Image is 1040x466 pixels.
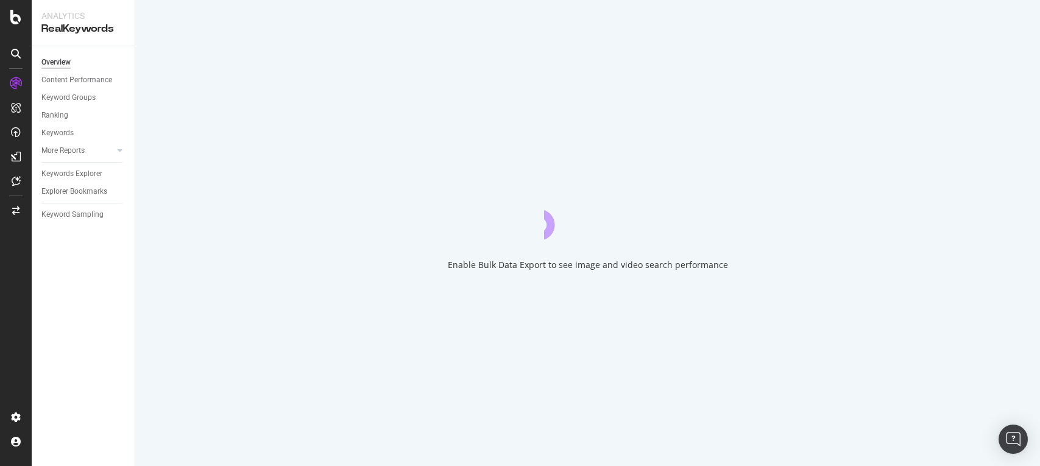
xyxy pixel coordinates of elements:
[41,74,112,86] div: Content Performance
[41,127,126,139] a: Keywords
[41,208,104,221] div: Keyword Sampling
[41,91,126,104] a: Keyword Groups
[999,425,1028,454] div: Open Intercom Messenger
[544,196,632,239] div: animation
[41,208,126,221] a: Keyword Sampling
[41,185,126,198] a: Explorer Bookmarks
[41,56,126,69] a: Overview
[41,56,71,69] div: Overview
[41,185,107,198] div: Explorer Bookmarks
[41,109,68,122] div: Ranking
[41,10,125,22] div: Analytics
[41,109,126,122] a: Ranking
[41,127,74,139] div: Keywords
[41,168,126,180] a: Keywords Explorer
[41,22,125,36] div: RealKeywords
[41,144,114,157] a: More Reports
[41,168,102,180] div: Keywords Explorer
[41,144,85,157] div: More Reports
[41,91,96,104] div: Keyword Groups
[41,74,126,86] a: Content Performance
[448,259,728,271] div: Enable Bulk Data Export to see image and video search performance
